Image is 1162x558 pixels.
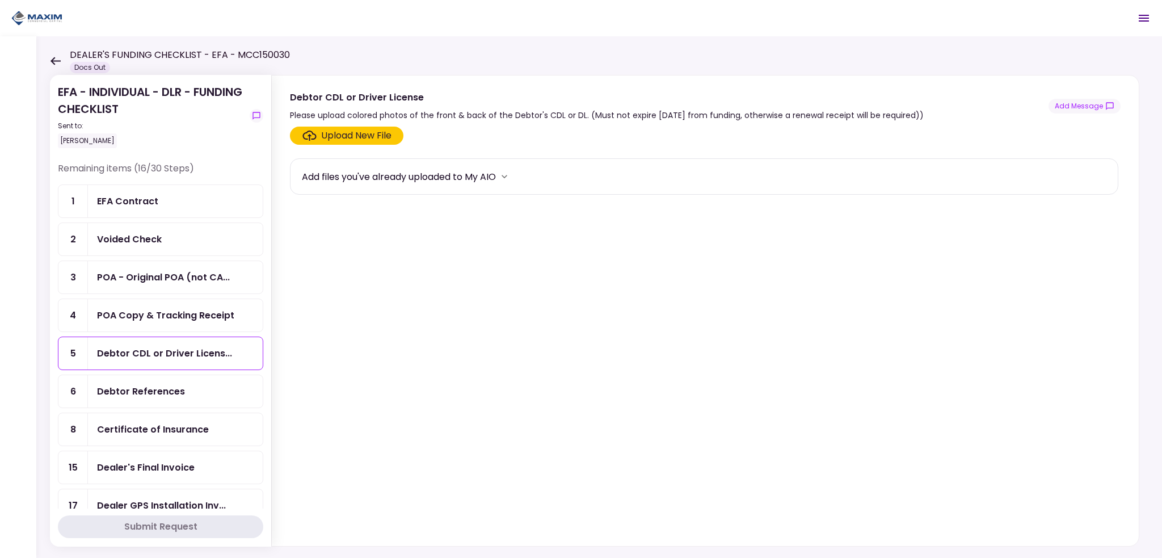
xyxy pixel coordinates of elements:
div: Dealer's Final Invoice [97,460,195,475]
a: 8Certificate of Insurance [58,413,263,446]
h1: DEALER'S FUNDING CHECKLIST - EFA - MCC150030 [70,48,290,62]
div: 17 [58,489,88,522]
div: Please upload colored photos of the front & back of the Debtor's CDL or DL. (Must not expire [DAT... [290,108,924,122]
div: Debtor CDL or Driver License [97,346,232,360]
img: Partner icon [11,10,62,27]
div: 3 [58,261,88,293]
button: Submit Request [58,515,263,538]
div: Voided Check [97,232,162,246]
button: Open menu [1130,5,1157,32]
div: Dealer GPS Installation Invoice [97,498,226,513]
a: 6Debtor References [58,375,263,408]
div: Debtor References [97,384,185,398]
div: POA - Original POA (not CA or GA) [97,270,230,284]
a: 3POA - Original POA (not CA or GA) [58,261,263,294]
div: Submit Request [124,520,197,534]
div: Add files you've already uploaded to My AIO [302,170,496,184]
div: Upload New File [321,129,391,142]
div: EFA - INDIVIDUAL - DLR - FUNDING CHECKLIST [58,83,245,148]
div: Certificate of Insurance [97,422,209,437]
div: Remaining items (16/30 Steps) [58,162,263,184]
div: Docs Out [70,62,110,73]
div: 2 [58,223,88,255]
a: 5Debtor CDL or Driver License [58,337,263,370]
div: [PERSON_NAME] [58,133,117,148]
a: 4POA Copy & Tracking Receipt [58,299,263,332]
div: 15 [58,451,88,484]
div: 5 [58,337,88,370]
button: more [496,168,513,185]
div: Debtor CDL or Driver LicensePlease upload colored photos of the front & back of the Debtor's CDL ... [271,75,1139,547]
div: 4 [58,299,88,332]
button: show-messages [1049,99,1121,114]
div: 8 [58,413,88,446]
a: 1EFA Contract [58,184,263,218]
a: 15Dealer's Final Invoice [58,451,263,484]
div: Sent to: [58,121,245,131]
a: 17Dealer GPS Installation Invoice [58,489,263,522]
span: Click here to upload the required document [290,127,403,145]
div: POA Copy & Tracking Receipt [97,308,234,322]
div: EFA Contract [97,194,158,208]
div: 6 [58,375,88,408]
div: Debtor CDL or Driver License [290,90,924,104]
div: 1 [58,185,88,217]
a: 2Voided Check [58,223,263,256]
button: show-messages [250,109,263,123]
